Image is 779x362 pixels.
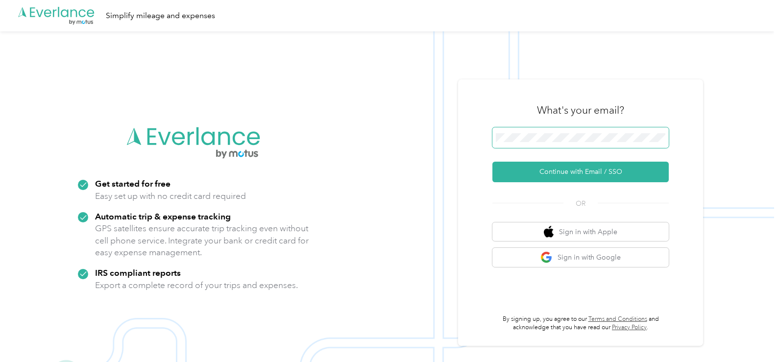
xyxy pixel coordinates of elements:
[492,222,669,241] button: apple logoSign in with Apple
[492,248,669,267] button: google logoSign in with Google
[95,222,309,259] p: GPS satellites ensure accurate trip tracking even without cell phone service. Integrate your bank...
[588,315,647,323] a: Terms and Conditions
[540,251,553,264] img: google logo
[95,178,170,189] strong: Get started for free
[563,198,598,209] span: OR
[612,324,647,331] a: Privacy Policy
[492,315,669,332] p: By signing up, you agree to our and acknowledge that you have read our .
[95,279,298,291] p: Export a complete record of your trips and expenses.
[95,267,181,278] strong: IRS compliant reports
[95,211,231,221] strong: Automatic trip & expense tracking
[492,162,669,182] button: Continue with Email / SSO
[544,226,554,238] img: apple logo
[95,190,246,202] p: Easy set up with no credit card required
[537,103,624,117] h3: What's your email?
[106,10,215,22] div: Simplify mileage and expenses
